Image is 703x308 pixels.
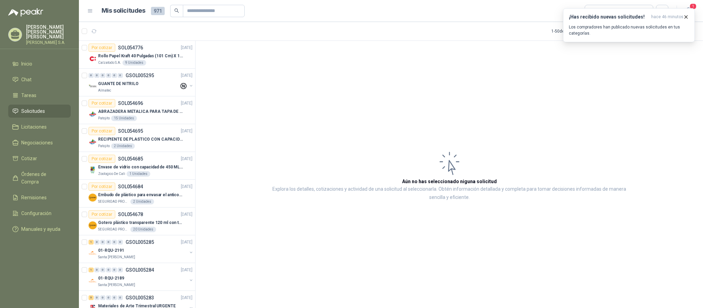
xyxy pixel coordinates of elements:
[94,295,99,300] div: 0
[8,207,71,220] a: Configuración
[89,210,115,218] div: Por cotizar
[98,220,184,226] p: Gotero plástico transparente 120 ml con tapa de seguridad
[8,191,71,204] a: Remisiones
[174,8,179,13] span: search
[98,143,110,149] p: Patojito
[118,240,123,245] div: 0
[89,193,97,202] img: Company Logo
[106,240,111,245] div: 0
[563,8,695,42] button: ¡Has recibido nuevas solicitudes!hace 46 minutos Los compradores han publicado nuevas solicitudes...
[79,208,195,235] a: Por cotizarSOL054678[DATE] Company LogoGotero plástico transparente 120 ml con tapa de seguridadS...
[651,14,683,20] span: hace 46 minutos
[89,127,115,135] div: Por cotizar
[112,73,117,78] div: 0
[118,101,143,106] p: SOL054696
[21,123,47,131] span: Licitaciones
[118,129,143,133] p: SOL054695
[151,7,165,15] span: 971
[8,73,71,86] a: Chat
[79,124,195,152] a: Por cotizarSOL054695[DATE] Company LogoRECIPIENTE DE PLASTICO CON CAPACIDAD DE 1.8 LT PARA LA EXT...
[118,212,143,217] p: SOL054678
[112,240,117,245] div: 0
[181,128,192,134] p: [DATE]
[94,73,99,78] div: 0
[8,136,71,149] a: Negociaciones
[118,156,143,161] p: SOL054685
[98,136,184,143] p: RECIPIENTE DE PLASTICO CON CAPACIDAD DE 1.8 LT PARA LA EXTRACCIÓN MANUAL DE LIQUIDOS
[112,268,117,272] div: 0
[21,155,37,162] span: Cotizar
[98,247,124,254] p: 01-RQU-2191
[89,221,97,229] img: Company Logo
[89,44,115,52] div: Por cotizar
[122,60,146,66] div: 9 Unidades
[98,60,121,66] p: Calzatodo S.A.
[100,295,105,300] div: 0
[89,182,115,191] div: Por cotizar
[89,249,97,257] img: Company Logo
[118,268,123,272] div: 0
[98,192,184,198] p: Embudo de plástico para envasar el anticorrosivo / lubricante
[98,275,124,282] p: 01-RQU-2189
[118,295,123,300] div: 0
[89,295,94,300] div: 5
[98,199,129,204] p: SEGURIDAD PROVISER LTDA
[21,210,51,217] span: Configuración
[569,24,689,36] p: Los compradores han publicado nuevas solicitudes en tus categorías.
[100,240,105,245] div: 0
[79,96,195,124] a: Por cotizarSOL054696[DATE] Company LogoABRAZADERA METALICA PARA TAPA DE TAMBOR DE PLASTICO DE 50 ...
[106,295,111,300] div: 0
[181,295,192,301] p: [DATE]
[98,171,125,177] p: Zoologico De Cali
[111,143,135,149] div: 2 Unidades
[94,268,99,272] div: 0
[8,8,43,16] img: Logo peakr
[118,73,123,78] div: 0
[551,26,594,37] div: 1 - 50 de 866
[89,138,97,146] img: Company Logo
[181,183,192,190] p: [DATE]
[8,120,71,133] a: Licitaciones
[118,45,143,50] p: SOL054776
[100,73,105,78] div: 0
[21,60,32,68] span: Inicio
[8,105,71,118] a: Solicitudes
[181,267,192,273] p: [DATE]
[181,45,192,51] p: [DATE]
[79,152,195,180] a: Por cotizarSOL054685[DATE] Company LogoEnvase de vidrio con capacidad de 450 ML – 9X8X8 CM Caja x...
[89,110,97,118] img: Company Logo
[21,225,60,233] span: Manuales y ayuda
[79,41,195,69] a: Por cotizarSOL054776[DATE] Company LogoRollo Papel Kraft 40 Pulgadas (101 Cm) X 150 Mts 60 GrCalz...
[181,239,192,246] p: [DATE]
[98,116,110,121] p: Patojito
[89,240,94,245] div: 1
[111,116,137,121] div: 15 Unidades
[21,194,47,201] span: Remisiones
[89,99,115,107] div: Por cotizar
[98,282,135,288] p: Santa [PERSON_NAME]
[79,180,195,208] a: Por cotizarSOL054684[DATE] Company LogoEmbudo de plástico para envasar el anticorrosivo / lubrica...
[589,7,604,15] div: Todas
[112,295,117,300] div: 0
[98,108,184,115] p: ABRAZADERA METALICA PARA TAPA DE TAMBOR DE PLASTICO DE 50 LT
[98,88,111,93] p: Almatec
[21,76,32,83] span: Chat
[130,199,154,204] div: 2 Unidades
[89,166,97,174] img: Company Logo
[21,107,45,115] span: Solicitudes
[8,152,71,165] a: Cotizar
[569,14,648,20] h3: ¡Has recibido nuevas solicitudes!
[126,73,154,78] p: GSOL005295
[21,139,53,146] span: Negociaciones
[181,211,192,218] p: [DATE]
[102,6,145,16] h1: Mis solicitudes
[98,254,135,260] p: Santa [PERSON_NAME]
[21,170,64,186] span: Órdenes de Compra
[8,89,71,102] a: Tareas
[8,168,71,188] a: Órdenes de Compra
[181,100,192,107] p: [DATE]
[89,238,194,260] a: 1 0 0 0 0 0 GSOL005285[DATE] Company Logo01-RQU-2191Santa [PERSON_NAME]
[89,268,94,272] div: 1
[89,82,97,91] img: Company Logo
[402,178,497,185] h3: Aún no has seleccionado niguna solicitud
